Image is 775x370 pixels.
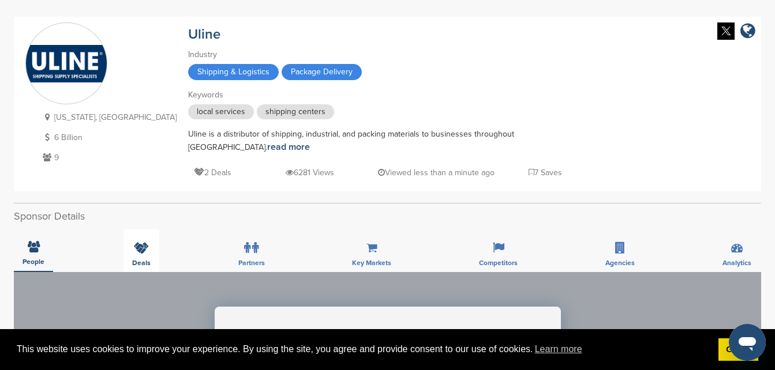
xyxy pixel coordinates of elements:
p: Viewed less than a minute ago [378,165,495,180]
span: Agencies [605,259,635,266]
p: 7 Saves [529,165,562,180]
iframe: Button to launch messaging window [729,324,766,361]
div: Uline is a distributor of shipping, industrial, and packing materials to businesses throughout [G... [188,128,592,154]
div: Keywords [188,89,592,101]
span: Analytics [722,259,751,266]
a: Uline [188,26,220,43]
a: company link [740,22,755,41]
p: [US_STATE], [GEOGRAPHIC_DATA] [40,110,177,124]
span: shipping centers [257,104,334,119]
img: Twitter white [717,22,735,40]
span: Key Markets [352,259,391,266]
span: Package Delivery [282,64,362,80]
p: 2 Deals [194,165,231,180]
span: Shipping & Logistics [188,64,279,80]
img: Sponsorpitch & Uline [26,45,107,82]
a: dismiss cookie message [718,338,758,361]
p: 6281 Views [286,165,334,180]
p: 6 Billion [40,130,177,145]
span: local services [188,104,254,119]
span: This website uses cookies to improve your experience. By using the site, you agree and provide co... [17,341,709,358]
span: Partners [238,259,265,266]
div: Industry [188,48,592,61]
span: People [23,258,44,265]
span: Deals [132,259,151,266]
a: learn more about cookies [533,341,584,358]
h2: Sponsor Details [14,209,761,224]
span: Competitors [479,259,518,266]
p: 9 [40,150,177,165]
a: read more [267,141,310,153]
